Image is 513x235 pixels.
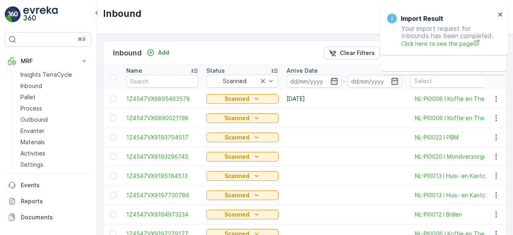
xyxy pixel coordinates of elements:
[126,114,198,122] a: 1Z4547VX6890021198
[21,181,88,189] p: Events
[206,171,279,181] button: Scanned
[498,11,503,19] button: close
[224,95,249,103] p: Scanned
[20,161,43,169] p: Settings
[17,137,91,148] a: Materials
[20,116,48,124] p: Outbound
[17,80,91,92] a: Inbound
[206,67,225,75] p: Status
[17,114,91,125] a: Outbound
[126,95,198,103] a: 1Z4547VX6895463578
[387,25,495,48] p: Your import request for Inbounds has been completed.
[126,153,198,161] a: 1Z4547VX9193296745
[224,191,249,199] p: Scanned
[20,104,42,112] p: Process
[17,103,91,114] a: Process
[20,93,36,101] p: Pallet
[340,49,375,57] p: Clear Filters
[283,89,406,108] td: [DATE]
[17,125,91,137] a: Envanter
[5,177,91,193] a: Events
[23,6,58,22] img: logo_light-DOdMpM7g.png
[5,53,91,69] button: MRF
[401,39,495,48] a: Click here to see the page
[110,192,116,198] div: Toggle Row Selected
[206,190,279,200] button: Scanned
[126,210,198,219] a: 1Z4547VX9194973234
[5,6,21,22] img: logo
[224,172,249,180] p: Scanned
[20,82,42,90] p: Inbound
[126,75,198,88] input: Search
[415,95,488,103] a: NL-PI0006 I Koffie en Thee
[110,96,116,102] div: Toggle Row Selected
[20,127,44,135] p: Envanter
[17,148,91,159] a: Activities
[206,152,279,161] button: Scanned
[78,36,86,43] p: ⌘B
[206,133,279,142] button: Scanned
[17,69,91,80] a: Insights TerraCycle
[401,14,443,23] h3: Import Result
[206,113,279,123] button: Scanned
[324,47,380,59] button: Clear Filters
[21,57,75,65] p: MRF
[224,153,249,161] p: Scanned
[17,92,91,103] a: Pallet
[20,149,45,157] p: Activities
[5,209,91,225] a: Documents
[113,47,142,59] p: Inbound
[287,75,341,88] input: dd/mm/yyyy
[347,75,402,88] input: dd/mm/yyyy
[287,67,318,75] p: Arrive Date
[126,133,198,141] a: 1Z4547VX9193704517
[20,71,72,79] p: Insights TerraCycle
[206,210,279,219] button: Scanned
[143,48,172,57] button: Add
[21,213,88,221] p: Documents
[224,114,249,122] p: Scanned
[224,133,249,141] p: Scanned
[415,114,488,122] a: NL-PI0006 I Koffie en Thee
[126,191,198,199] a: 1Z4547VX9197730786
[415,210,462,219] a: NL-PI0012 I Brillen
[17,159,91,170] a: Settings
[20,138,45,146] p: Materials
[158,49,169,57] p: Add
[206,94,279,104] button: Scanned
[415,133,458,141] a: NL-PI0022 I PBM
[110,173,116,179] div: Toggle Row Selected
[110,115,116,121] div: Toggle Row Selected
[103,7,141,20] p: Inbound
[110,211,116,218] div: Toggle Row Selected
[224,210,249,219] p: Scanned
[126,172,198,180] a: 1Z4547VX9195184513
[415,153,491,161] a: NL-PI0020 I Mondverzorging
[126,67,142,75] p: Name
[110,153,116,160] div: Toggle Row Selected
[21,197,88,205] p: Reports
[343,76,346,86] p: -
[110,134,116,141] div: Toggle Row Selected
[5,193,91,209] a: Reports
